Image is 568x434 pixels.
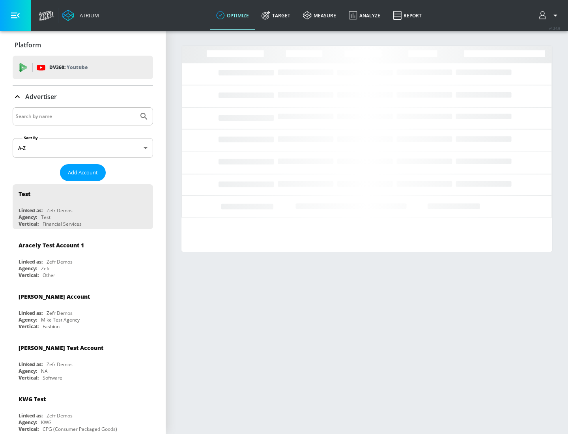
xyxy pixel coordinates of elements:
[19,241,84,249] div: Aracely Test Account 1
[43,221,82,227] div: Financial Services
[210,1,255,30] a: optimize
[62,9,99,21] a: Atrium
[19,265,37,272] div: Agency:
[19,258,43,265] div: Linked as:
[77,12,99,19] div: Atrium
[19,344,103,352] div: [PERSON_NAME] Test Account
[549,26,560,30] span: v 4.24.0
[68,168,98,177] span: Add Account
[13,287,153,332] div: [PERSON_NAME] AccountLinked as:Zefr DemosAgency:Mike Test AgencyVertical:Fashion
[19,426,39,432] div: Vertical:
[47,258,73,265] div: Zefr Demos
[67,63,88,71] p: Youtube
[19,395,46,403] div: KWG Test
[13,184,153,229] div: TestLinked as:Zefr DemosAgency:TestVertical:Financial Services
[41,419,52,426] div: KWG
[47,310,73,316] div: Zefr Demos
[19,310,43,316] div: Linked as:
[49,63,88,72] p: DV360:
[19,419,37,426] div: Agency:
[43,374,62,381] div: Software
[13,86,153,108] div: Advertiser
[47,412,73,419] div: Zefr Demos
[19,361,43,368] div: Linked as:
[19,221,39,227] div: Vertical:
[47,361,73,368] div: Zefr Demos
[13,338,153,383] div: [PERSON_NAME] Test AccountLinked as:Zefr DemosAgency:NAVertical:Software
[16,111,135,122] input: Search by name
[13,138,153,158] div: A-Z
[43,272,55,279] div: Other
[19,214,37,221] div: Agency:
[41,265,50,272] div: Zefr
[19,190,30,198] div: Test
[41,368,48,374] div: NA
[19,374,39,381] div: Vertical:
[43,323,60,330] div: Fashion
[60,164,106,181] button: Add Account
[15,41,41,49] p: Platform
[342,1,387,30] a: Analyze
[19,323,39,330] div: Vertical:
[13,236,153,281] div: Aracely Test Account 1Linked as:Zefr DemosAgency:ZefrVertical:Other
[41,214,50,221] div: Test
[47,207,73,214] div: Zefr Demos
[19,368,37,374] div: Agency:
[19,293,90,300] div: [PERSON_NAME] Account
[387,1,428,30] a: Report
[13,56,153,79] div: DV360: Youtube
[25,92,57,101] p: Advertiser
[19,272,39,279] div: Vertical:
[19,316,37,323] div: Agency:
[22,135,39,140] label: Sort By
[41,316,80,323] div: Mike Test Agency
[19,207,43,214] div: Linked as:
[297,1,342,30] a: measure
[19,412,43,419] div: Linked as:
[43,426,117,432] div: CPG (Consumer Packaged Goods)
[13,34,153,56] div: Platform
[255,1,297,30] a: Target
